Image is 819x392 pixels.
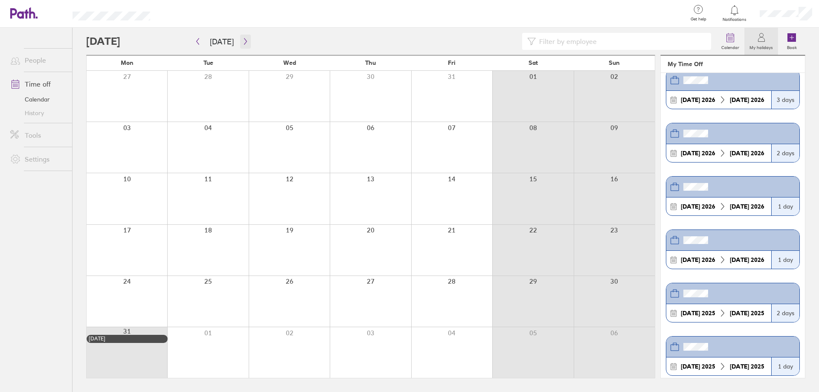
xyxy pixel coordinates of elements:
div: 3 days [771,91,799,109]
div: 2025 [726,363,768,370]
label: Book [782,43,802,50]
strong: [DATE] [730,96,749,104]
div: 2025 [726,310,768,317]
div: 2025 [677,363,719,370]
header: My Time Off [661,55,805,73]
div: 2025 [677,310,719,317]
a: [DATE] 2026[DATE] 20261 day [666,176,800,216]
a: Settings [3,151,72,168]
a: [DATE] 2026[DATE] 20262 days [666,123,800,163]
strong: [DATE] [730,149,749,157]
a: People [3,52,72,69]
strong: [DATE] [730,309,749,317]
div: 2026 [726,203,768,210]
span: Mon [121,59,134,66]
span: Thu [365,59,376,66]
strong: [DATE] [681,203,700,210]
strong: [DATE] [681,363,700,370]
a: My holidays [744,28,778,55]
strong: [DATE] [681,149,700,157]
label: My holidays [744,43,778,50]
strong: [DATE] [730,363,749,370]
label: Calendar [716,43,744,50]
div: 2026 [726,150,768,157]
a: History [3,106,72,120]
div: 1 day [771,251,799,269]
strong: [DATE] [681,256,700,264]
a: [DATE] 2025[DATE] 20251 day [666,336,800,376]
strong: [DATE] [681,309,700,317]
a: [DATE] 2025[DATE] 20252 days [666,283,800,322]
span: Tue [203,59,213,66]
div: 2026 [677,203,719,210]
span: Sat [529,59,538,66]
div: 1 day [771,197,799,215]
span: Wed [283,59,296,66]
a: Tools [3,127,72,144]
div: 2 days [771,304,799,322]
div: 2026 [677,150,719,157]
span: Notifications [721,17,749,22]
span: Sun [609,59,620,66]
div: [DATE] [89,336,166,342]
a: Book [778,28,805,55]
a: Calendar [3,93,72,106]
div: 2026 [677,256,719,263]
a: [DATE] 2026[DATE] 20261 day [666,229,800,269]
span: Fri [448,59,456,66]
a: [DATE] 2026[DATE] 20263 days [666,70,800,109]
strong: [DATE] [681,96,700,104]
a: Notifications [721,4,749,22]
div: 2026 [677,96,719,103]
strong: [DATE] [730,203,749,210]
a: Calendar [716,28,744,55]
strong: [DATE] [730,256,749,264]
div: 2 days [771,144,799,162]
button: [DATE] [203,35,241,49]
span: Get help [685,17,712,22]
input: Filter by employee [536,33,706,49]
div: 2026 [726,96,768,103]
a: Time off [3,75,72,93]
div: 1 day [771,357,799,375]
div: 2026 [726,256,768,263]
